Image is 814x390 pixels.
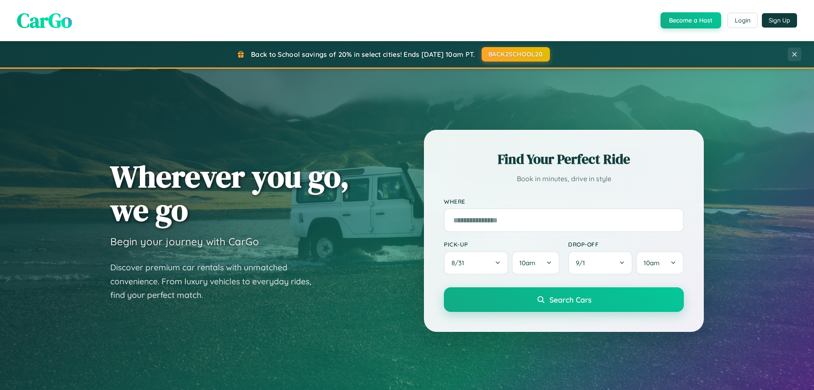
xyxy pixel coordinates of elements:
p: Book in minutes, drive in style [444,173,684,185]
button: 9/1 [568,251,633,275]
label: Where [444,198,684,205]
button: Sign Up [762,13,797,28]
span: 10am [644,259,660,267]
button: Login [728,13,758,28]
span: 9 / 1 [576,259,589,267]
span: 10am [519,259,535,267]
h3: Begin your journey with CarGo [110,235,259,248]
button: BACK2SCHOOL20 [482,47,550,62]
button: 10am [512,251,560,275]
button: Search Cars [444,287,684,312]
span: Back to School savings of 20% in select cities! Ends [DATE] 10am PT. [251,50,475,59]
h2: Find Your Perfect Ride [444,150,684,168]
span: CarGo [17,6,72,34]
p: Discover premium car rentals with unmatched convenience. From luxury vehicles to everyday rides, ... [110,261,322,302]
span: Search Cars [549,295,591,304]
h1: Wherever you go, we go [110,160,349,227]
label: Pick-up [444,241,560,248]
label: Drop-off [568,241,684,248]
button: Become a Host [661,12,721,28]
button: 10am [636,251,684,275]
span: 8 / 31 [452,259,468,267]
button: 8/31 [444,251,508,275]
